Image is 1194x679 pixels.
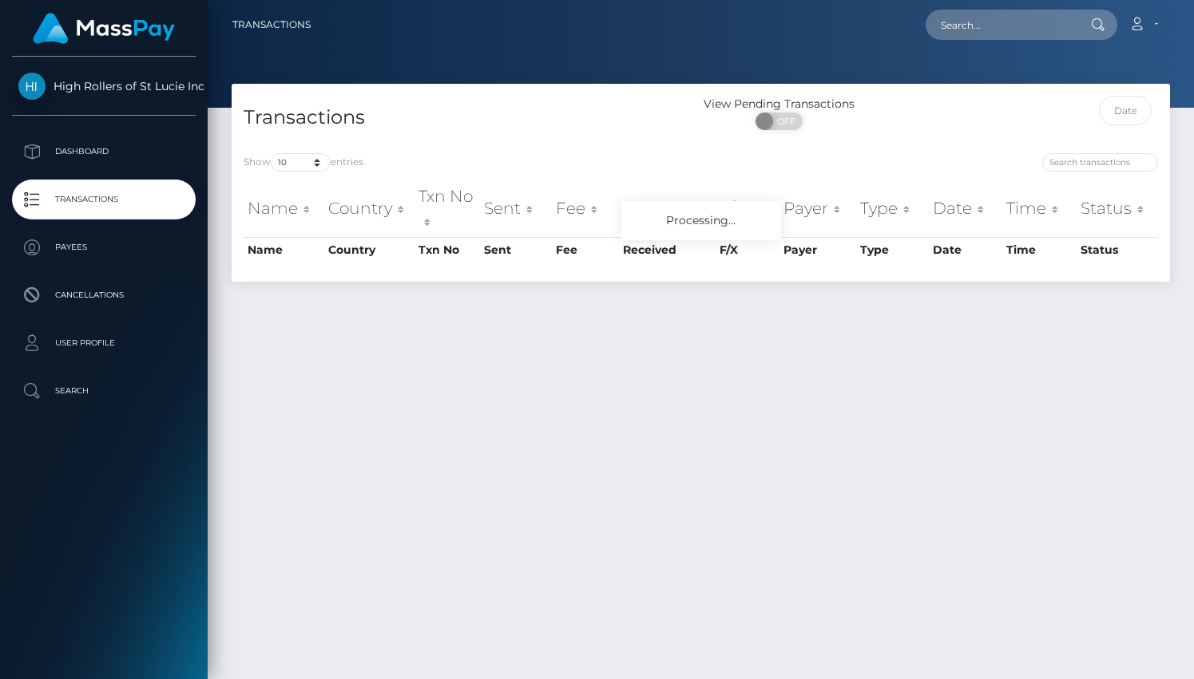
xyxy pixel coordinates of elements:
th: Time [1002,180,1077,237]
th: Fee [552,180,619,237]
th: Txn No [415,237,480,263]
p: Cancellations [18,283,189,307]
th: Payer [779,237,857,263]
input: Search transactions [1042,153,1158,172]
th: Type [856,237,929,263]
a: Transactions [12,180,196,219]
a: Payees [12,227,196,267]
th: Country [324,180,415,237]
th: Name [244,180,324,237]
a: Search [12,371,196,411]
th: Fee [552,237,619,263]
div: View Pending Transactions [701,96,858,113]
a: Dashboard [12,132,196,172]
p: Search [18,379,189,403]
a: User Profile [12,323,196,363]
th: Time [1002,237,1077,263]
p: User Profile [18,331,189,355]
th: Sent [480,180,552,237]
p: Transactions [18,188,189,211]
span: High Rollers of St Lucie Inc [12,79,196,93]
th: Status [1077,237,1158,263]
img: High Rollers of St Lucie Inc [18,73,46,100]
p: Payees [18,235,189,259]
th: Payer [779,180,857,237]
th: Country [324,237,415,263]
input: Search... [926,10,1076,40]
select: Showentries [271,153,331,172]
h4: Transactions [244,104,689,132]
span: OFF [764,113,804,130]
th: F/X [716,237,779,263]
th: Received [619,237,715,263]
th: Sent [480,237,552,263]
th: Type [856,180,929,237]
th: Date [929,180,1002,237]
th: Date [929,237,1002,263]
th: F/X [716,180,779,237]
th: Status [1077,180,1158,237]
a: Transactions [232,8,311,41]
th: Received [619,180,715,237]
a: Cancellations [12,275,196,315]
div: Processing... [621,201,781,240]
input: Date filter [1099,96,1152,125]
img: MassPay Logo [33,13,175,44]
p: Dashboard [18,140,189,164]
label: Show entries [244,153,363,172]
th: Name [244,237,324,263]
th: Txn No [415,180,480,237]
